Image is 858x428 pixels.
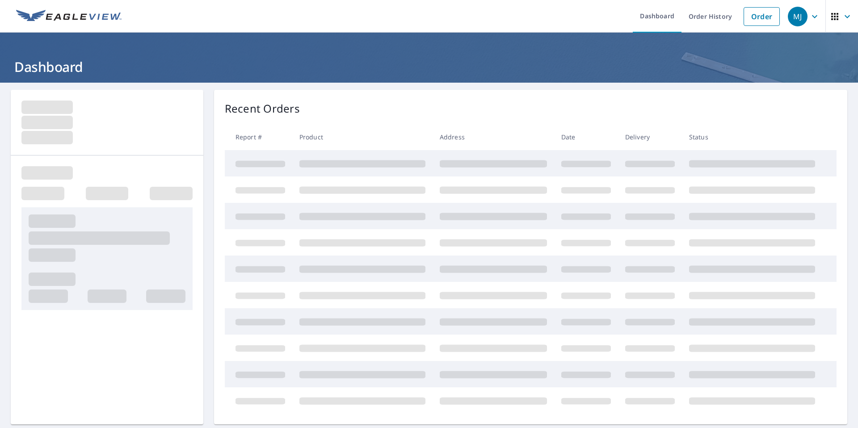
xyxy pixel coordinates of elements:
th: Date [554,124,618,150]
a: Order [744,7,780,26]
th: Status [682,124,822,150]
th: Address [433,124,554,150]
h1: Dashboard [11,58,847,76]
div: MJ [788,7,808,26]
p: Recent Orders [225,101,300,117]
th: Product [292,124,433,150]
th: Delivery [618,124,682,150]
th: Report # [225,124,292,150]
img: EV Logo [16,10,122,23]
